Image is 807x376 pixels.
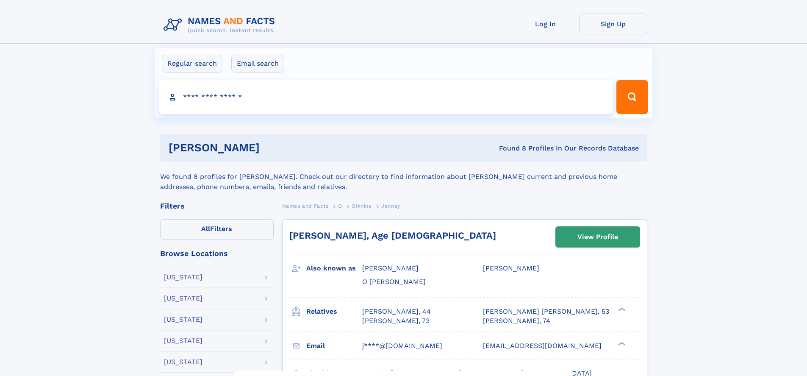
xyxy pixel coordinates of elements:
[282,201,329,211] a: Names and Facts
[352,201,372,211] a: Oiknine
[306,261,362,276] h3: Also known as
[338,201,342,211] a: O
[306,339,362,353] h3: Email
[483,342,602,350] span: [EMAIL_ADDRESS][DOMAIN_NAME]
[616,306,626,312] div: ❯
[580,14,647,34] a: Sign Up
[616,341,626,346] div: ❯
[483,264,539,272] span: [PERSON_NAME]
[306,304,362,319] h3: Relatives
[483,316,550,326] a: [PERSON_NAME], 74
[164,295,202,302] div: [US_STATE]
[160,162,647,192] div: We found 8 profiles for [PERSON_NAME]. Check out our directory to find information about [PERSON_...
[352,203,372,209] span: Oiknine
[201,225,210,233] span: All
[164,337,202,344] div: [US_STATE]
[160,250,274,257] div: Browse Locations
[231,55,284,72] label: Email search
[577,227,618,247] div: View Profile
[164,316,202,323] div: [US_STATE]
[512,14,580,34] a: Log In
[362,278,426,286] span: O [PERSON_NAME]
[381,203,400,209] span: Jannay
[159,80,613,114] input: search input
[160,202,274,210] div: Filters
[379,144,639,153] div: Found 8 Profiles In Our Records Database
[164,359,202,365] div: [US_STATE]
[556,227,640,247] a: View Profile
[362,316,430,326] a: [PERSON_NAME], 73
[483,307,609,316] a: [PERSON_NAME] [PERSON_NAME], 53
[169,142,380,153] h1: [PERSON_NAME]
[616,80,648,114] button: Search Button
[164,274,202,281] div: [US_STATE]
[289,230,496,241] a: [PERSON_NAME], Age [DEMOGRAPHIC_DATA]
[338,203,342,209] span: O
[162,55,222,72] label: Regular search
[160,14,282,36] img: Logo Names and Facts
[160,219,274,240] label: Filters
[362,264,419,272] span: [PERSON_NAME]
[362,307,431,316] a: [PERSON_NAME], 44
